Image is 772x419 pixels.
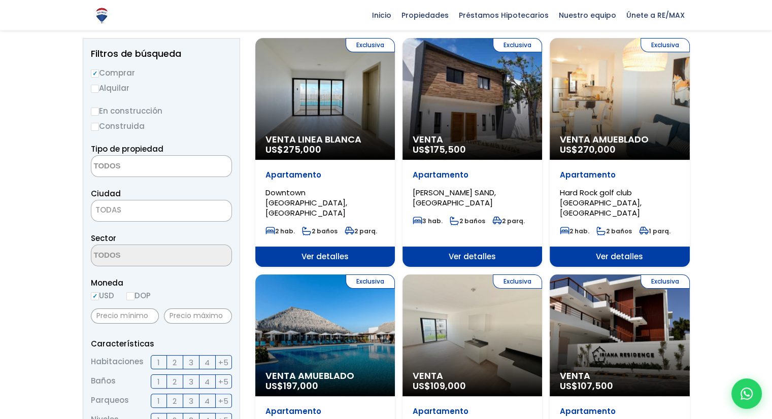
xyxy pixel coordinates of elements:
input: En construcción [91,108,99,116]
span: +5 [218,356,228,369]
label: En construcción [91,104,232,117]
span: 2 parq. [492,217,525,225]
span: Baños [91,374,116,389]
label: Construida [91,120,232,132]
span: 270,000 [578,143,616,156]
input: DOP [126,292,135,300]
input: USD [91,292,99,300]
span: 4 [205,375,210,388]
span: Hard Rock golf club [GEOGRAPHIC_DATA], [GEOGRAPHIC_DATA] [560,187,642,218]
textarea: Search [91,245,190,267]
label: USD [91,289,114,302]
span: TODAS [91,200,232,222]
span: Propiedades [396,8,454,23]
span: Venta [413,134,532,145]
span: TODAS [91,203,231,217]
span: 2 [173,356,177,369]
span: 2 hab. [560,227,589,235]
span: 3 [189,356,193,369]
span: 197,000 [283,379,318,392]
span: US$ [265,143,321,156]
span: 2 [173,375,177,388]
span: 2 [173,395,177,407]
label: Comprar [91,66,232,79]
span: 2 parq. [345,227,377,235]
span: Nuestro equipo [554,8,621,23]
span: 109,000 [430,379,466,392]
span: Downtown [GEOGRAPHIC_DATA], [GEOGRAPHIC_DATA] [265,187,347,218]
span: 2 hab. [265,227,295,235]
span: Venta Amueblado [560,134,679,145]
span: Ciudad [91,188,121,199]
span: 4 [205,356,210,369]
p: Apartamento [560,170,679,180]
input: Alquilar [91,85,99,93]
p: Características [91,337,232,350]
span: Inicio [367,8,396,23]
span: Exclusiva [641,38,690,52]
span: Exclusiva [346,38,395,52]
label: DOP [126,289,151,302]
span: Ver detalles [550,247,689,267]
input: Precio máximo [164,308,232,324]
input: Comprar [91,69,99,78]
span: 3 [189,395,193,407]
span: Moneda [91,276,232,289]
span: Exclusiva [346,274,395,289]
a: Exclusiva Venta Linea Blanca US$275,000 Apartamento Downtown [GEOGRAPHIC_DATA], [GEOGRAPHIC_DATA]... [255,38,395,267]
span: +5 [218,395,228,407]
span: +5 [218,375,228,388]
span: Venta Linea Blanca [265,134,385,145]
span: 1 [157,375,160,388]
span: Exclusiva [493,38,542,52]
a: Exclusiva Venta US$175,500 Apartamento [PERSON_NAME] SAND, [GEOGRAPHIC_DATA] 3 hab. 2 baños 2 par... [402,38,542,267]
span: 3 [189,375,193,388]
span: Ver detalles [402,247,542,267]
span: 2 baños [450,217,485,225]
span: TODAS [95,204,121,215]
span: Venta [413,371,532,381]
p: Apartamento [265,406,385,416]
span: US$ [265,379,318,392]
span: Ver detalles [255,247,395,267]
span: 4 [205,395,210,407]
input: Construida [91,123,99,131]
h2: Filtros de búsqueda [91,49,232,59]
span: US$ [413,379,466,392]
span: Únete a RE/MAX [621,8,690,23]
span: 1 parq. [639,227,670,235]
span: Tipo de propiedad [91,144,163,154]
span: US$ [560,379,613,392]
span: Venta [560,371,679,381]
p: Apartamento [413,406,532,416]
span: 1 [157,395,160,407]
label: Alquilar [91,82,232,94]
span: US$ [413,143,466,156]
span: 107,500 [578,379,613,392]
span: 3 hab. [413,217,443,225]
input: Precio mínimo [91,308,159,324]
span: Habitaciones [91,355,144,369]
a: Exclusiva Venta Amueblado US$270,000 Apartamento Hard Rock golf club [GEOGRAPHIC_DATA], [GEOGRAPH... [550,38,689,267]
span: Sector [91,233,116,243]
span: 2 baños [302,227,338,235]
span: US$ [560,143,616,156]
span: Parqueos [91,394,129,408]
textarea: Search [91,156,190,178]
span: 275,000 [283,143,321,156]
p: Apartamento [265,170,385,180]
span: 175,500 [430,143,466,156]
p: Apartamento [560,406,679,416]
img: Logo de REMAX [93,7,111,24]
span: [PERSON_NAME] SAND, [GEOGRAPHIC_DATA] [413,187,496,208]
span: Exclusiva [493,274,542,289]
span: Exclusiva [641,274,690,289]
span: Préstamos Hipotecarios [454,8,554,23]
span: 2 baños [596,227,632,235]
span: 1 [157,356,160,369]
p: Apartamento [413,170,532,180]
span: Venta Amueblado [265,371,385,381]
